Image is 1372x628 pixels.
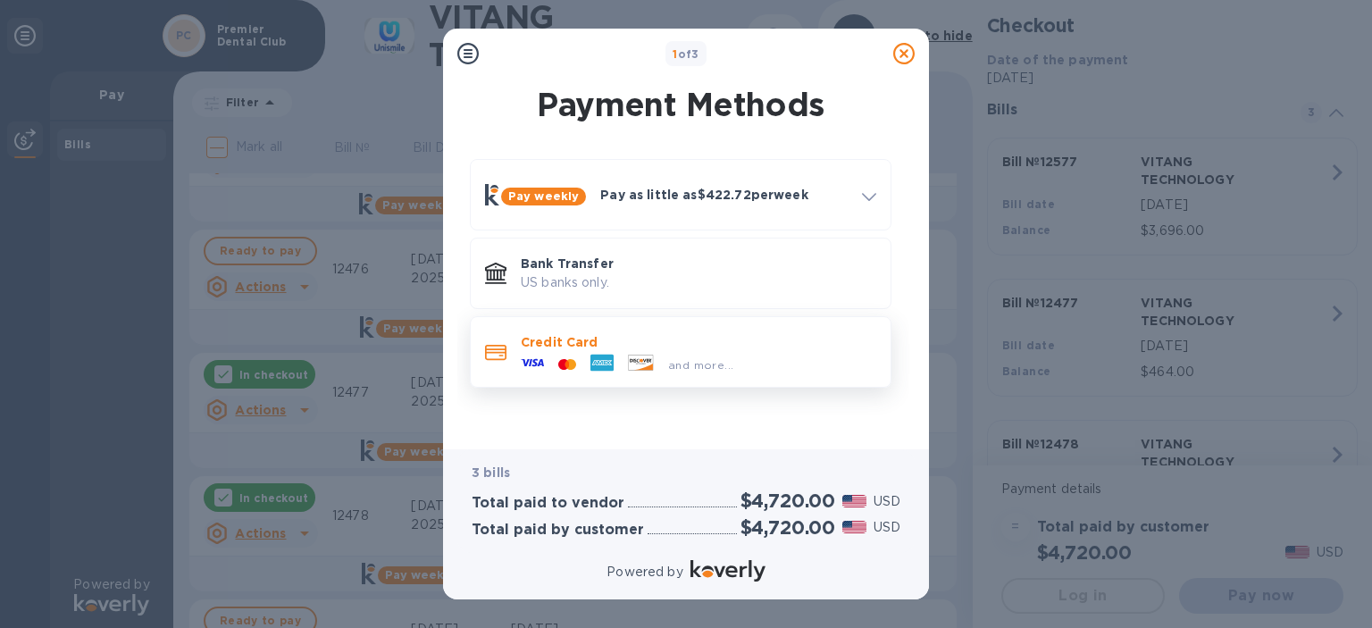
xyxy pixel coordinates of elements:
h2: $4,720.00 [740,516,835,539]
p: Pay as little as $422.72 per week [600,186,848,204]
p: Powered by [607,563,682,582]
p: Bank Transfer [521,255,876,272]
h3: Total paid to vendor [472,495,624,512]
img: USD [842,521,866,533]
span: 1 [673,47,677,61]
h2: $4,720.00 [740,490,835,512]
b: of 3 [673,47,699,61]
p: US banks only. [521,273,876,292]
b: Pay weekly [508,189,579,203]
p: USD [874,492,900,511]
h3: Total paid by customer [472,522,644,539]
span: and more... [668,358,733,372]
p: Credit Card [521,333,876,351]
h1: Payment Methods [466,86,895,123]
img: USD [842,495,866,507]
b: 3 bills [472,465,510,480]
img: Logo [690,560,765,582]
p: USD [874,518,900,537]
